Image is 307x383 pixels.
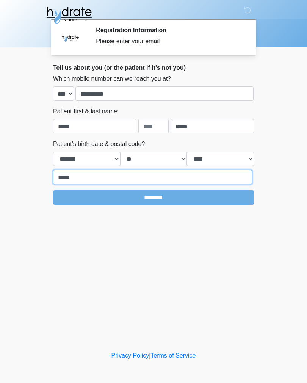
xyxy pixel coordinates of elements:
[96,37,243,46] div: Please enter your email
[53,64,254,71] h2: Tell us about you (or the patient if it's not you)
[149,352,150,359] a: |
[45,6,92,25] img: Hydrate IV Bar - Fort Collins Logo
[59,27,81,49] img: Agent Avatar
[53,107,119,116] label: Patient first & last name:
[53,140,145,149] label: Patient's birth date & postal code?
[150,352,196,359] a: Terms of Service
[53,74,171,83] label: Which mobile number can we reach you at?
[111,352,149,359] a: Privacy Policy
